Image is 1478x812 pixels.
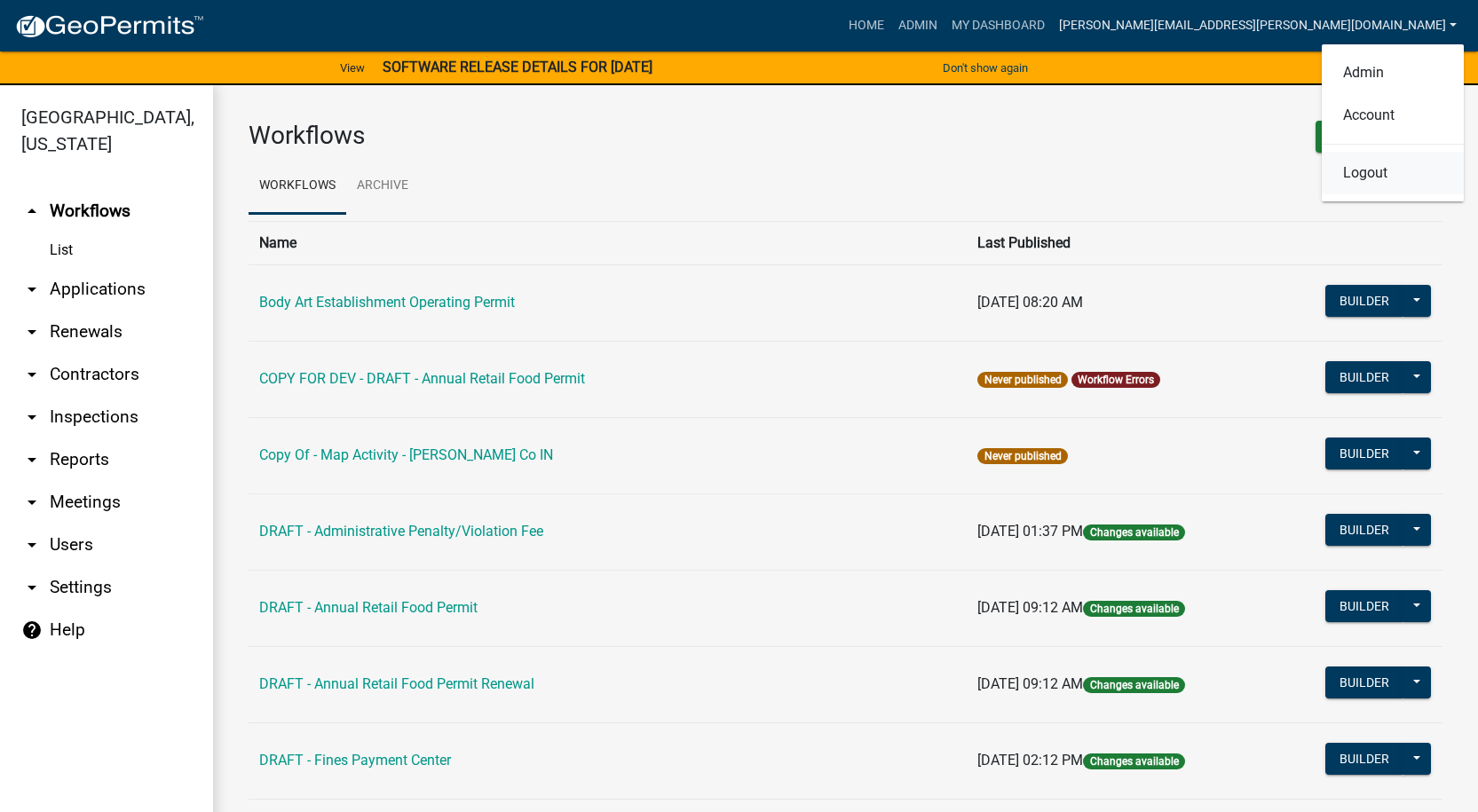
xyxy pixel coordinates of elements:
[21,449,43,470] i: arrow_drop_down
[259,446,553,463] a: Copy Of - Map Activity - [PERSON_NAME] Co IN
[977,599,1083,616] span: [DATE] 09:12 AM
[383,59,652,75] strong: SOFTWARE RELEASE DETAILS FOR [DATE]
[259,294,515,311] a: Body Art Establishment Operating Permit
[1325,743,1403,775] button: Builder
[249,221,967,264] th: Name
[249,121,833,151] h3: Workflows
[1322,152,1464,194] a: Logout
[977,294,1083,311] span: [DATE] 08:20 AM
[1078,374,1154,386] a: Workflow Errors
[977,675,1083,692] span: [DATE] 09:12 AM
[1322,51,1464,94] a: Admin
[1316,121,1442,153] button: New Workflow
[1083,753,1184,769] span: Changes available
[259,370,585,387] a: COPY FOR DEV - DRAFT - Annual Retail Food Permit
[1325,590,1403,622] button: Builder
[21,619,43,641] i: help
[1325,438,1403,469] button: Builder
[1325,285,1403,317] button: Builder
[1083,677,1184,693] span: Changes available
[1083,524,1184,540] span: Changes available
[21,279,43,300] i: arrow_drop_down
[1322,94,1464,137] a: Account
[977,523,1083,540] span: [DATE] 01:37 PM
[21,201,43,222] i: arrow_drop_up
[21,321,43,343] i: arrow_drop_down
[977,372,1067,388] span: Never published
[1325,666,1403,698] button: Builder
[259,523,543,540] a: DRAFT - Administrative Penalty/Violation Fee
[259,599,478,616] a: DRAFT - Annual Retail Food Permit
[1322,44,1464,201] div: [PERSON_NAME][EMAIL_ADDRESS][PERSON_NAME][DOMAIN_NAME]
[21,364,43,385] i: arrow_drop_down
[842,9,891,43] a: Home
[21,577,43,598] i: arrow_drop_down
[1083,601,1184,617] span: Changes available
[1052,9,1464,43] a: [PERSON_NAME][EMAIL_ADDRESS][PERSON_NAME][DOMAIN_NAME]
[259,675,534,692] a: DRAFT - Annual Retail Food Permit Renewal
[977,448,1067,464] span: Never published
[967,221,1271,264] th: Last Published
[944,9,1052,43] a: My Dashboard
[936,53,1035,83] button: Don't show again
[1325,514,1403,546] button: Builder
[249,158,346,215] a: Workflows
[21,492,43,513] i: arrow_drop_down
[891,9,944,43] a: Admin
[977,752,1083,769] span: [DATE] 02:12 PM
[1325,361,1403,393] button: Builder
[333,53,372,83] a: View
[21,534,43,556] i: arrow_drop_down
[346,158,419,215] a: Archive
[21,406,43,428] i: arrow_drop_down
[259,752,451,769] a: DRAFT - Fines Payment Center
